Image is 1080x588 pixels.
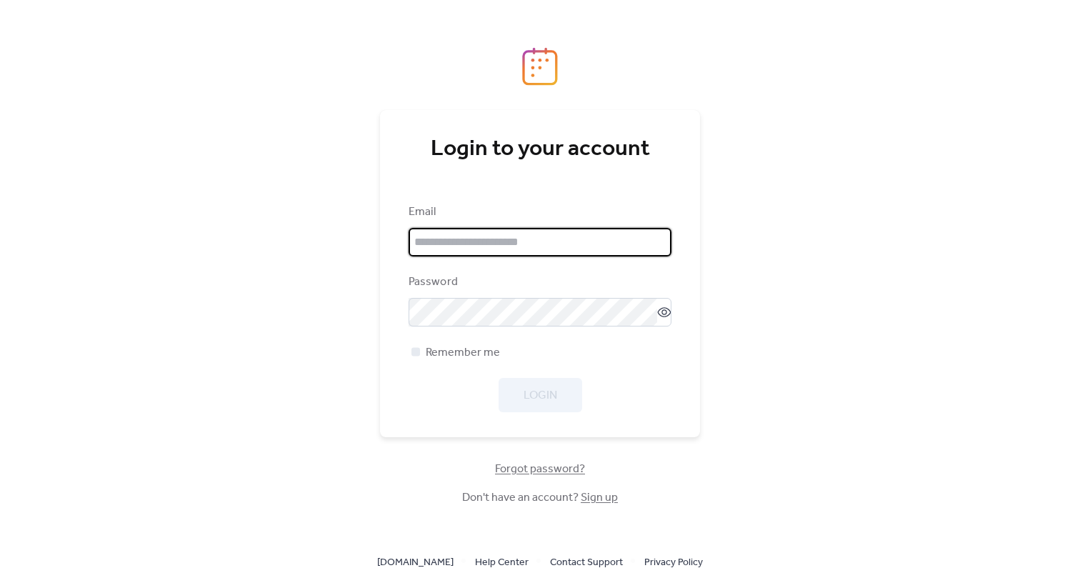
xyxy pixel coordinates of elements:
span: Contact Support [550,554,623,572]
a: Sign up [581,487,618,509]
div: Login to your account [409,135,671,164]
a: [DOMAIN_NAME] [377,553,454,571]
span: Don't have an account? [462,489,618,507]
img: logo [522,47,558,86]
span: [DOMAIN_NAME] [377,554,454,572]
a: Privacy Policy [644,553,703,571]
div: Email [409,204,669,221]
a: Contact Support [550,553,623,571]
div: Password [409,274,669,291]
span: Forgot password? [495,461,585,478]
span: Privacy Policy [644,554,703,572]
a: Help Center [475,553,529,571]
span: Remember me [426,344,500,362]
a: Forgot password? [495,465,585,473]
span: Help Center [475,554,529,572]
